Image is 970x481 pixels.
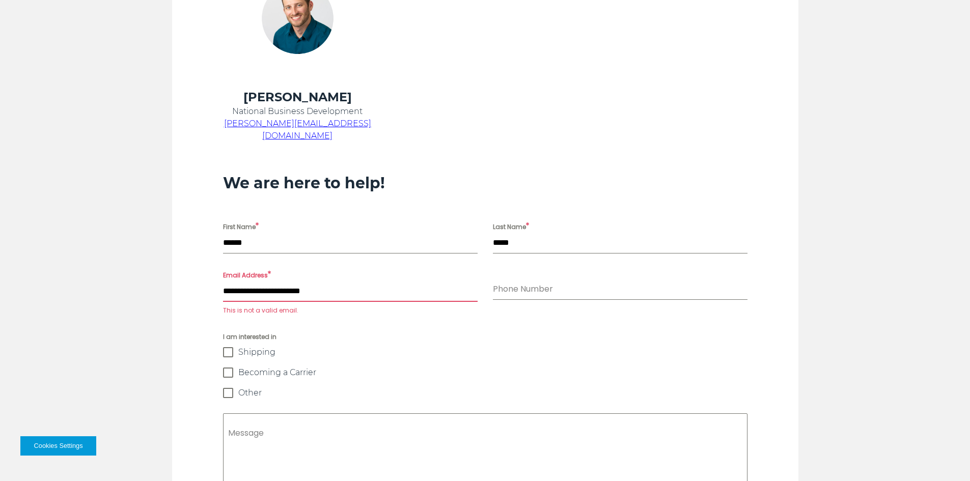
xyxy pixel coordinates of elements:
[223,304,478,317] span: This is not a valid email.
[20,436,96,456] button: Cookies Settings
[223,347,747,357] label: Shipping
[223,388,747,398] label: Other
[223,367,747,378] label: Becoming a Carrier
[223,332,747,342] span: I am interested in
[238,388,262,398] span: Other
[223,89,372,105] h4: [PERSON_NAME]
[224,119,371,140] a: [PERSON_NAME][EMAIL_ADDRESS][DOMAIN_NAME]
[223,174,747,193] h3: We are here to help!
[238,367,316,378] span: Becoming a Carrier
[238,347,275,357] span: Shipping
[223,105,372,118] p: National Business Development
